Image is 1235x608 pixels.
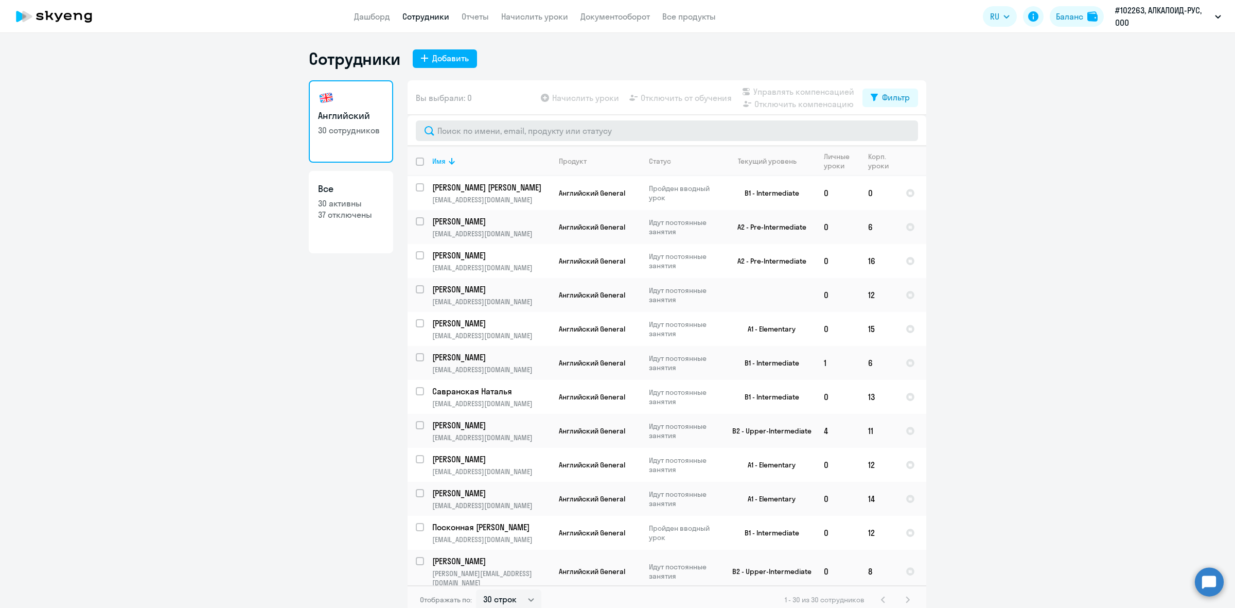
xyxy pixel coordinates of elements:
a: [PERSON_NAME] [432,488,550,499]
a: [PERSON_NAME] [432,454,550,465]
a: [PERSON_NAME] [432,284,550,295]
h3: Все [318,182,384,196]
p: Савранская Наталья [432,386,549,397]
span: Английский General [559,256,625,266]
p: [EMAIL_ADDRESS][DOMAIN_NAME] [432,535,550,544]
a: [PERSON_NAME] [432,420,550,431]
span: RU [990,10,999,23]
td: 0 [860,176,897,210]
td: 0 [816,176,860,210]
p: [PERSON_NAME] [432,352,549,363]
td: 8 [860,550,897,593]
button: RU [983,6,1017,27]
span: 1 - 30 из 30 сотрудников [785,595,864,604]
img: english [318,90,334,106]
a: [PERSON_NAME] [PERSON_NAME] [432,182,550,193]
div: Имя [432,157,550,166]
td: 12 [860,516,897,550]
p: Идут постоянные занятия [649,388,719,406]
p: [PERSON_NAME] [432,488,549,499]
div: Корп. уроки [868,152,890,170]
p: Идут постоянные занятия [649,490,719,508]
td: A2 - Pre-Intermediate [720,244,816,278]
img: balance [1087,11,1098,22]
p: [EMAIL_ADDRESS][DOMAIN_NAME] [432,501,550,510]
div: Личные уроки [824,152,859,170]
input: Поиск по имени, email, продукту или статусу [416,120,918,141]
p: Идут постоянные занятия [649,252,719,270]
p: [PERSON_NAME] [432,250,549,261]
td: 11 [860,414,897,448]
p: [EMAIL_ADDRESS][DOMAIN_NAME] [432,365,550,374]
p: [PERSON_NAME] [432,420,549,431]
span: Английский General [559,392,625,402]
p: [PERSON_NAME] [432,284,549,295]
p: 30 активны [318,198,384,209]
td: 13 [860,380,897,414]
div: Корп. уроки [868,152,897,170]
td: 12 [860,448,897,482]
td: A2 - Pre-Intermediate [720,210,816,244]
h1: Сотрудники [309,48,400,69]
p: [EMAIL_ADDRESS][DOMAIN_NAME] [432,399,550,408]
td: 6 [860,210,897,244]
span: Английский General [559,426,625,436]
a: Савранская Наталья [432,386,550,397]
a: Начислить уроки [501,11,568,22]
p: [EMAIL_ADDRESS][DOMAIN_NAME] [432,195,550,204]
a: Посконная [PERSON_NAME] [432,522,550,533]
span: Английский General [559,528,625,537]
a: [PERSON_NAME] [432,352,550,363]
span: Английский General [559,460,625,470]
div: Текущий уровень [738,157,797,166]
button: #102263, АЛКАЛОИД-РУС, ООО [1110,4,1226,29]
a: Балансbalance [1050,6,1104,27]
a: [PERSON_NAME] [432,216,550,227]
p: [PERSON_NAME] [432,454,549,465]
button: Фильтр [862,89,918,107]
p: [EMAIL_ADDRESS][DOMAIN_NAME] [432,263,550,272]
p: #102263, АЛКАЛОИД-РУС, ООО [1115,4,1211,29]
p: [PERSON_NAME] [PERSON_NAME] [432,182,549,193]
td: 6 [860,346,897,380]
span: Английский General [559,188,625,198]
td: 4 [816,414,860,448]
td: 16 [860,244,897,278]
a: Отчеты [462,11,489,22]
p: [PERSON_NAME] [432,318,549,329]
a: Документооборот [580,11,650,22]
p: [PERSON_NAME] [432,216,549,227]
div: Фильтр [882,91,910,103]
span: Английский General [559,290,625,300]
td: B2 - Upper-Intermediate [720,414,816,448]
div: Добавить [432,52,469,64]
div: Текущий уровень [728,157,815,166]
div: Баланс [1056,10,1083,23]
a: [PERSON_NAME] [432,555,550,567]
p: Идут постоянные занятия [649,456,719,474]
p: Идут постоянные занятия [649,286,719,304]
td: 12 [860,278,897,312]
p: Пройден вводный урок [649,184,719,202]
td: 0 [816,380,860,414]
td: B2 - Upper-Intermediate [720,550,816,593]
td: 0 [816,210,860,244]
span: Английский General [559,494,625,503]
span: Английский General [559,358,625,368]
div: Статус [649,157,671,166]
a: [PERSON_NAME] [432,250,550,261]
p: Идут постоянные занятия [649,320,719,338]
a: Сотрудники [402,11,449,22]
a: Дашборд [354,11,390,22]
td: 0 [816,516,860,550]
p: [PERSON_NAME][EMAIL_ADDRESS][DOMAIN_NAME] [432,569,550,587]
div: Продукт [559,157,640,166]
a: Все30 активны37 отключены [309,171,393,253]
span: Английский General [559,222,625,232]
p: [EMAIL_ADDRESS][DOMAIN_NAME] [432,467,550,476]
h3: Английский [318,109,384,123]
td: 0 [816,448,860,482]
p: [PERSON_NAME] [432,555,549,567]
td: A1 - Elementary [720,312,816,346]
p: 37 отключены [318,209,384,220]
